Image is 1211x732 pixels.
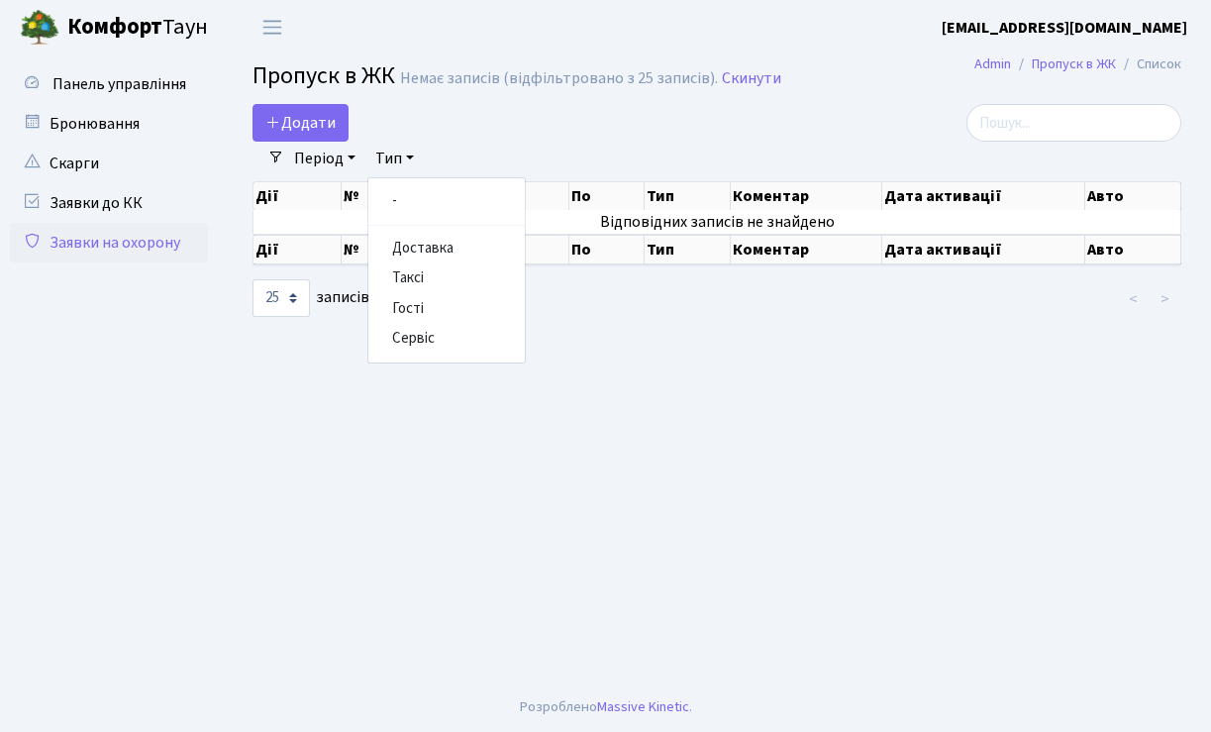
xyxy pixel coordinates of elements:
[597,696,689,717] a: Massive Kinetic
[569,235,645,264] th: По
[265,112,336,134] span: Додати
[569,182,645,210] th: По
[731,235,881,264] th: Коментар
[367,142,422,175] a: Тип
[1085,235,1181,264] th: Авто
[253,210,1181,234] td: Відповідних записів не знайдено
[252,279,453,317] label: записів на сторінці
[368,324,525,355] a: Сервіс
[368,186,525,217] a: -
[253,182,342,210] th: Дії
[942,16,1187,40] a: [EMAIL_ADDRESS][DOMAIN_NAME]
[10,104,208,144] a: Бронювання
[945,44,1211,85] nav: breadcrumb
[67,11,162,43] b: Комфорт
[342,182,411,210] th: №
[342,235,411,264] th: №
[882,182,1085,210] th: Дата активації
[882,235,1085,264] th: Дата активації
[52,73,186,95] span: Панель управління
[252,279,310,317] select: записів на сторінці
[253,235,342,264] th: Дії
[1085,182,1181,210] th: Авто
[520,696,692,718] div: Розроблено .
[10,183,208,223] a: Заявки до КК
[942,17,1187,39] b: [EMAIL_ADDRESS][DOMAIN_NAME]
[286,142,363,175] a: Період
[10,223,208,262] a: Заявки на охорону
[645,182,731,210] th: Тип
[722,69,781,88] a: Скинути
[1116,53,1181,75] li: Список
[368,234,525,264] a: Доставка
[509,182,569,210] th: З
[731,182,881,210] th: Коментар
[966,104,1181,142] input: Пошук...
[1032,53,1116,74] a: Пропуск в ЖК
[67,11,208,45] span: Таун
[252,104,349,142] a: Додати
[509,235,569,264] th: З
[974,53,1011,74] a: Admin
[10,144,208,183] a: Скарги
[252,58,395,93] span: Пропуск в ЖК
[400,69,718,88] div: Немає записів (відфільтровано з 25 записів).
[645,235,731,264] th: Тип
[368,263,525,294] a: Таксі
[10,64,208,104] a: Панель управління
[248,11,297,44] button: Переключити навігацію
[368,294,525,325] a: Гості
[20,8,59,48] img: logo.png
